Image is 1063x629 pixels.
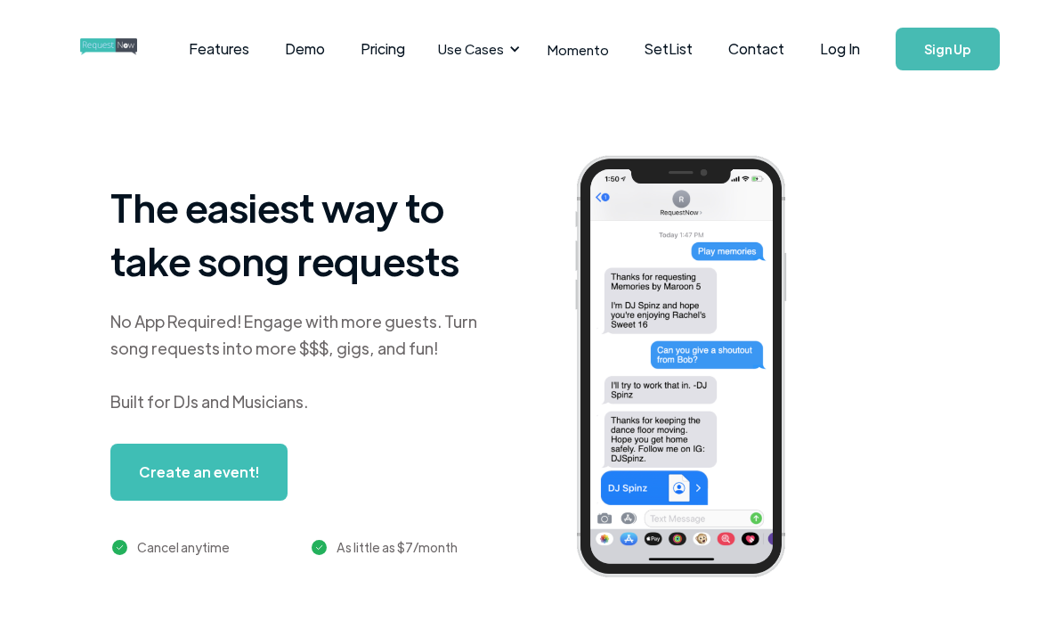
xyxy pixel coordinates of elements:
a: Contact [710,21,802,77]
div: Cancel anytime [137,536,230,558]
img: green checkmark [312,540,327,555]
a: Demo [267,21,343,77]
a: SetList [627,21,710,77]
h1: The easiest way to take song requests [110,180,506,287]
img: green checkmark [112,540,127,555]
div: As little as $7/month [337,536,458,558]
a: home [80,31,127,67]
a: Features [171,21,267,77]
div: No App Required! Engage with more guests. Turn song requests into more $$$, gigs, and fun! Built ... [110,308,506,415]
img: iphone screenshot [556,144,829,594]
a: Create an event! [110,444,288,501]
img: requestnow logo [80,38,170,55]
a: Sign Up [896,28,1000,70]
a: Momento [530,23,627,76]
div: Use Cases [427,21,525,77]
a: Log In [802,18,878,80]
a: Pricing [343,21,423,77]
div: Use Cases [438,39,504,59]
